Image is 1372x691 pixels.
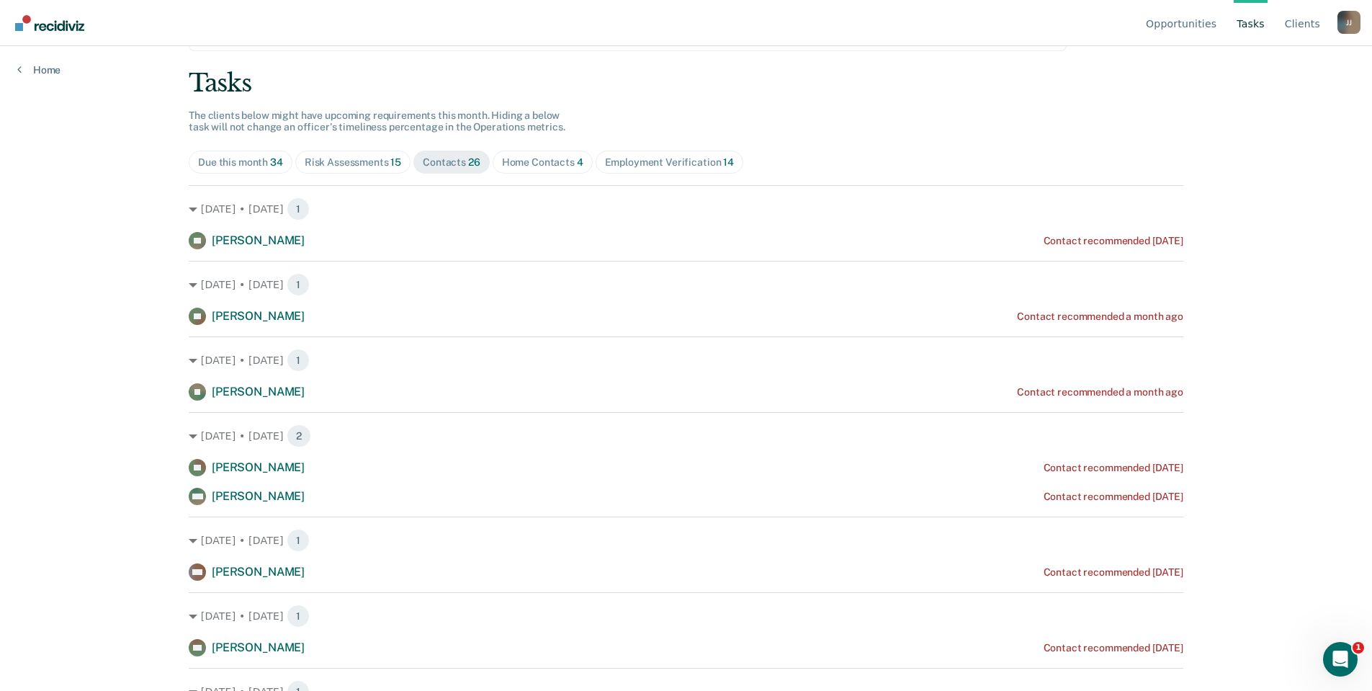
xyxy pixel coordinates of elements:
[1044,642,1183,654] div: Contact recommended [DATE]
[212,460,305,474] span: [PERSON_NAME]
[189,197,1183,220] div: [DATE] • [DATE] 1
[189,605,1183,628] div: [DATE] • [DATE] 1
[287,424,311,447] span: 2
[502,156,583,169] div: Home Contacts
[423,156,480,169] div: Contacts
[212,309,305,323] span: [PERSON_NAME]
[212,565,305,579] span: [PERSON_NAME]
[1044,462,1183,474] div: Contact recommended [DATE]
[198,156,283,169] div: Due this month
[189,68,1183,98] div: Tasks
[1017,311,1183,323] div: Contact recommended a month ago
[1017,386,1183,398] div: Contact recommended a month ago
[15,15,84,31] img: Recidiviz
[287,605,310,628] span: 1
[212,385,305,398] span: [PERSON_NAME]
[287,529,310,552] span: 1
[270,156,283,168] span: 34
[287,197,310,220] span: 1
[390,156,401,168] span: 15
[1353,642,1364,654] span: 1
[189,273,1183,296] div: [DATE] • [DATE] 1
[1044,491,1183,503] div: Contact recommended [DATE]
[189,424,1183,447] div: [DATE] • [DATE] 2
[1337,11,1360,34] div: J J
[212,641,305,654] span: [PERSON_NAME]
[189,349,1183,372] div: [DATE] • [DATE] 1
[287,273,310,296] span: 1
[212,489,305,503] span: [PERSON_NAME]
[287,349,310,372] span: 1
[605,156,734,169] div: Employment Verification
[189,110,565,133] span: The clients below might have upcoming requirements this month. Hiding a below task will not chang...
[1044,235,1183,247] div: Contact recommended [DATE]
[189,529,1183,552] div: [DATE] • [DATE] 1
[212,233,305,247] span: [PERSON_NAME]
[1044,566,1183,579] div: Contact recommended [DATE]
[723,156,734,168] span: 14
[577,156,583,168] span: 4
[17,63,60,76] a: Home
[1323,642,1358,677] iframe: Intercom live chat
[305,156,401,169] div: Risk Assessments
[1337,11,1360,34] button: Profile dropdown button
[468,156,480,168] span: 26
